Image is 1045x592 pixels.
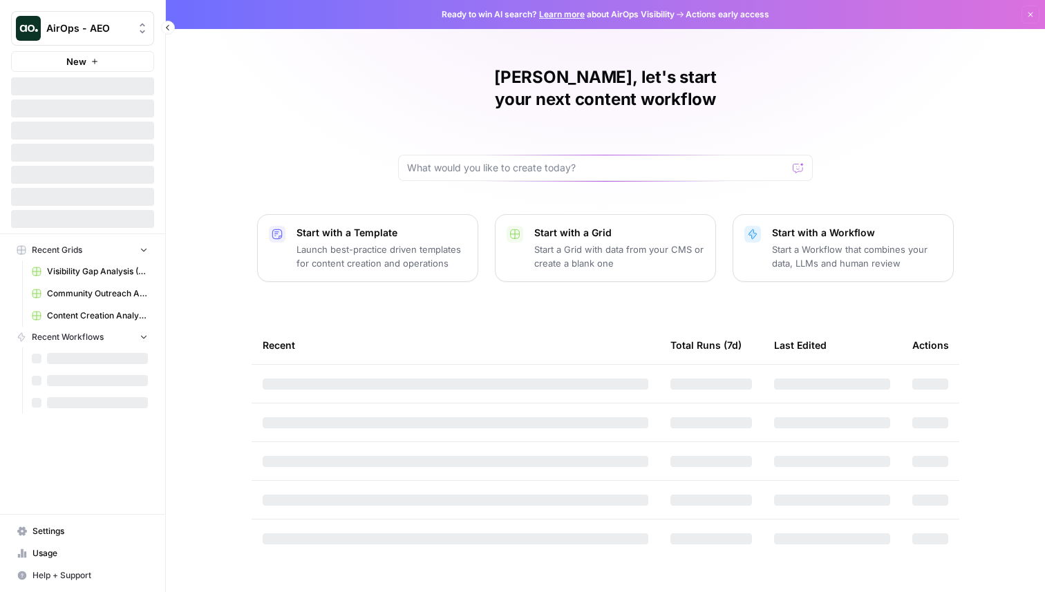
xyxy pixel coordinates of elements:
[296,242,467,270] p: Launch best-practice driven templates for content creation and operations
[26,283,154,305] a: Community Outreach Analysis
[11,240,154,260] button: Recent Grids
[11,11,154,46] button: Workspace: AirOps - AEO
[32,569,148,582] span: Help + Support
[46,21,130,35] span: AirOps - AEO
[47,287,148,300] span: Community Outreach Analysis
[534,226,704,240] p: Start with a Grid
[296,226,467,240] p: Start with a Template
[11,542,154,564] a: Usage
[11,51,154,72] button: New
[912,326,949,364] div: Actions
[26,305,154,327] a: Content Creation Analysis (1)
[398,66,813,111] h1: [PERSON_NAME], let's start your next content workflow
[257,214,478,282] button: Start with a TemplateLaunch best-practice driven templates for content creation and operations
[32,331,104,343] span: Recent Workflows
[539,9,585,19] a: Learn more
[534,242,704,270] p: Start a Grid with data from your CMS or create a blank one
[670,326,742,364] div: Total Runs (7d)
[774,326,827,364] div: Last Edited
[772,242,942,270] p: Start a Workflow that combines your data, LLMs and human review
[26,260,154,283] a: Visibility Gap Analysis (19)
[686,8,769,21] span: Actions early access
[442,8,675,21] span: Ready to win AI search? about AirOps Visibility
[47,265,148,278] span: Visibility Gap Analysis (19)
[495,214,716,282] button: Start with a GridStart a Grid with data from your CMS or create a blank one
[47,309,148,322] span: Content Creation Analysis (1)
[16,16,41,41] img: AirOps - AEO Logo
[32,547,148,560] span: Usage
[772,226,942,240] p: Start with a Workflow
[407,161,787,175] input: What would you like to create today?
[32,244,82,256] span: Recent Grids
[66,55,86,68] span: New
[263,326,648,364] div: Recent
[11,520,154,542] a: Settings
[11,327,154,347] button: Recent Workflows
[32,525,148,537] span: Settings
[733,214,954,282] button: Start with a WorkflowStart a Workflow that combines your data, LLMs and human review
[11,564,154,586] button: Help + Support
